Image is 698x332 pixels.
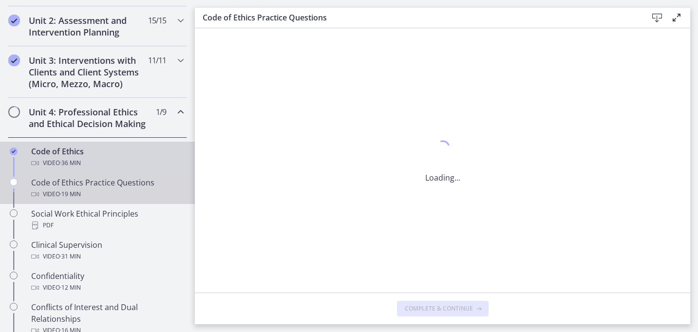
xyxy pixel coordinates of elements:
[31,208,183,231] div: Social Work Ethical Principles
[31,146,183,169] div: Code of Ethics
[203,12,632,23] h3: Code of Ethics Practice Questions
[425,172,460,184] p: Loading...
[31,270,183,294] div: Confidentiality
[31,239,183,262] div: Clinical Supervision
[60,251,81,262] span: · 31 min
[156,106,166,118] span: 1 / 9
[31,177,183,200] div: Code of Ethics Practice Questions
[29,106,148,129] h2: Unit 4: Professional Ethics and Ethical Decision Making
[31,251,183,262] div: Video
[31,282,183,294] div: Video
[148,15,166,26] span: 15 / 15
[8,15,20,26] i: Completed
[8,55,20,66] i: Completed
[60,188,81,200] span: · 19 min
[405,305,473,313] span: Complete & continue
[60,282,81,294] span: · 12 min
[31,188,183,200] div: Video
[60,157,81,169] span: · 36 min
[425,138,460,160] div: 1
[31,220,183,231] div: PDF
[31,157,183,169] div: Video
[29,55,148,90] h2: Unit 3: Interventions with Clients and Client Systems (Micro, Mezzo, Macro)
[10,148,18,155] i: Completed
[29,15,148,38] h2: Unit 2: Assessment and Intervention Planning
[148,55,166,66] span: 11 / 11
[397,301,489,316] button: Complete & continue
